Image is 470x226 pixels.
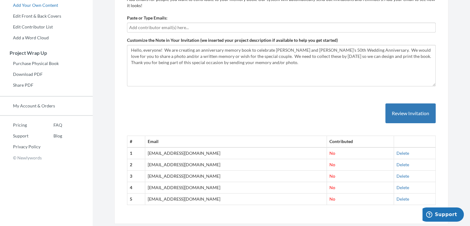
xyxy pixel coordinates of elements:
[396,196,409,202] a: Delete
[396,173,409,179] a: Delete
[127,171,145,182] th: 3
[127,182,145,193] th: 4
[145,136,327,147] th: Email
[329,196,335,202] span: No
[329,162,335,167] span: No
[145,182,327,193] td: [EMAIL_ADDRESS][DOMAIN_NAME]
[127,193,145,205] th: 5
[127,37,338,43] label: Customize the Note in Your Invitation (we inserted your project description if available to help ...
[145,171,327,182] td: [EMAIL_ADDRESS][DOMAIN_NAME]
[0,50,93,56] h3: Project Wrap Up
[127,159,145,171] th: 2
[127,147,145,159] th: 1
[329,173,335,179] span: No
[145,147,327,159] td: [EMAIL_ADDRESS][DOMAIN_NAME]
[40,131,62,141] a: Blog
[422,207,464,223] iframe: Opens a widget where you can chat to one of our agents
[327,136,394,147] th: Contributed
[127,136,145,147] th: #
[145,193,327,205] td: [EMAIL_ADDRESS][DOMAIN_NAME]
[329,185,335,190] span: No
[396,185,409,190] a: Delete
[129,24,434,31] input: Add contributor email(s) here...
[127,45,436,86] textarea: Hello, everyone! We are creating an anniversary memory book to celebrate [PERSON_NAME] and [PERSO...
[396,150,409,156] a: Delete
[329,150,335,156] span: No
[40,120,62,130] a: FAQ
[396,162,409,167] a: Delete
[145,159,327,171] td: [EMAIL_ADDRESS][DOMAIN_NAME]
[385,103,436,124] button: Review Invitation
[127,15,167,21] label: Paste or Type Emails:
